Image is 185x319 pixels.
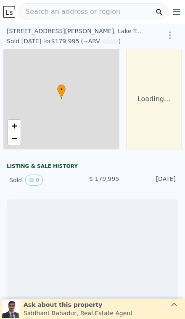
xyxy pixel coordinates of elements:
button: View historical data [25,175,43,186]
img: Siddhant Bahadur [2,300,20,318]
div: • [57,84,66,99]
div: Loading... [126,49,182,149]
div: LISTING & SALE HISTORY [7,163,178,171]
button: Show Options [161,27,178,44]
a: Zoom out [8,132,21,145]
span: • [57,86,66,93]
div: Sold [DATE] for $179,995 [7,37,79,45]
div: Siddhant Bahadur , Real Estate Agent [24,309,133,317]
img: Lotside [3,6,15,18]
div: [DATE] [122,175,176,186]
div: Sold [9,175,63,186]
span: Search an address or region [19,7,120,17]
span: − [12,133,17,144]
div: (~ARV ) [79,37,121,45]
span: + [12,120,17,131]
div: [STREET_ADDRESS][PERSON_NAME] , Lake Tapps , WA 98391 [7,27,143,35]
div: Ask about this property [24,301,133,309]
a: Zoom in [8,120,21,132]
span: $ 179,995 [89,175,119,182]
